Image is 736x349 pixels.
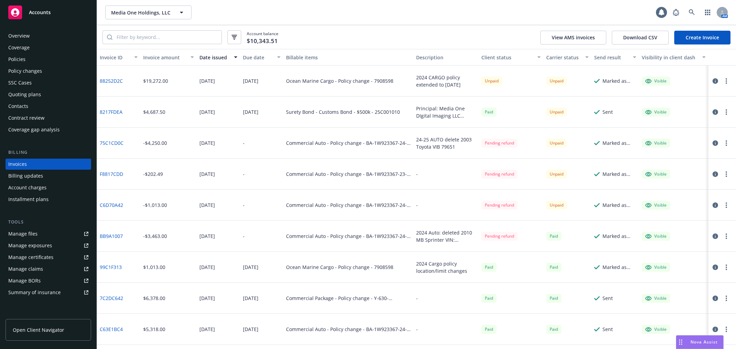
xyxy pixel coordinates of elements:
[6,30,91,41] a: Overview
[416,201,418,209] div: -
[481,201,518,209] div: Pending refund
[286,77,393,84] div: Ocean Marine Cargo - Policy change - 7908598
[6,101,91,112] a: Contacts
[6,149,91,156] div: Billing
[143,77,168,84] div: $19,272.00
[645,140,667,146] div: Visible
[13,326,64,333] span: Open Client Navigator
[8,263,43,275] div: Manage claims
[546,201,567,209] div: Unpaid
[645,78,667,84] div: Visible
[8,159,27,170] div: Invoices
[6,89,91,100] a: Quoting plans
[243,263,258,271] div: [DATE]
[243,232,245,240] div: -
[543,49,591,66] button: Carrier status
[100,170,123,178] a: F8817CDD
[112,31,222,44] input: Filter by keyword...
[481,77,502,85] div: Unpaid
[6,275,91,286] a: Manage BORs
[6,240,91,251] span: Manage exposures
[243,170,245,178] div: -
[602,295,613,302] div: Sent
[602,263,636,271] div: Marked as sent
[111,9,171,16] span: Media One Holdings, LLC
[546,294,561,302] div: Paid
[639,49,708,66] button: Visibility in client dash
[100,108,122,116] a: 8217FDEA
[546,170,567,178] div: Unpaid
[8,275,41,286] div: Manage BORs
[6,182,91,193] a: Account charges
[690,339,718,345] span: Nova Assist
[6,170,91,181] a: Billing updates
[197,49,240,66] button: Date issued
[29,10,51,15] span: Accounts
[243,201,245,209] div: -
[6,194,91,205] a: Installment plans
[286,108,400,116] div: Surety Bond - Customs Bond - $500k - 25C001010
[416,105,476,119] div: Principal: Media One DIgital Imaging LLC Customs Bond Bond Amount: $500,000 Please Remit Payment ...
[6,228,91,239] a: Manage files
[481,325,497,333] div: Paid
[602,201,636,209] div: Marked as sent
[143,232,167,240] div: -$3,463.00
[645,295,667,301] div: Visible
[602,108,613,116] div: Sent
[283,49,413,66] button: Billable items
[199,201,215,209] div: [DATE]
[8,54,26,65] div: Policies
[546,232,561,240] div: Paid
[642,54,698,61] div: Visibility in client dash
[8,228,38,239] div: Manage files
[481,108,497,116] div: Paid
[6,159,91,170] a: Invoices
[247,37,278,46] span: $10,343.51
[100,77,123,84] a: 88252D2C
[143,170,163,178] div: -$202.49
[481,139,518,147] div: Pending refund
[416,326,418,333] div: -
[243,77,258,84] div: [DATE]
[199,326,215,333] div: [DATE]
[140,49,197,66] button: Invoice amount
[8,240,52,251] div: Manage exposures
[481,232,518,240] div: Pending refund
[199,77,215,84] div: [DATE]
[199,232,215,240] div: [DATE]
[143,263,165,271] div: $1,013.00
[546,325,561,333] div: Paid
[143,326,165,333] div: $5,318.00
[674,31,730,44] a: Create Invoice
[645,233,667,239] div: Visible
[199,108,215,116] div: [DATE]
[546,108,567,116] div: Unpaid
[100,232,123,240] a: BB9A1007
[6,112,91,123] a: Contract review
[199,295,215,302] div: [DATE]
[479,49,544,66] button: Client status
[199,139,215,147] div: [DATE]
[100,139,124,147] a: 75C1CD0C
[594,54,629,61] div: Send result
[8,287,61,298] div: Summary of insurance
[100,201,123,209] a: C6D70A42
[6,77,91,88] a: SSC Cases
[416,136,476,150] div: 24-25 AUTO delete 2003 Toyota VIB 79651
[143,295,165,302] div: $6,378.00
[546,263,561,271] div: Paid
[247,31,278,43] span: Account balance
[416,229,476,243] div: 2024 Auto: deleted 2010 MB Sprinter VIN: [US_VEHICLE_IDENTIFICATION_NUMBER]
[676,336,685,349] div: Drag to move
[6,252,91,263] a: Manage certificates
[100,263,122,271] a: 99C1F313
[602,77,636,84] div: Marked as sent
[286,232,411,240] div: Commercial Auto - Policy change - BA-1W923367-24-14-G
[602,326,613,333] div: Sent
[645,202,667,208] div: Visible
[685,6,699,19] a: Search
[8,170,43,181] div: Billing updates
